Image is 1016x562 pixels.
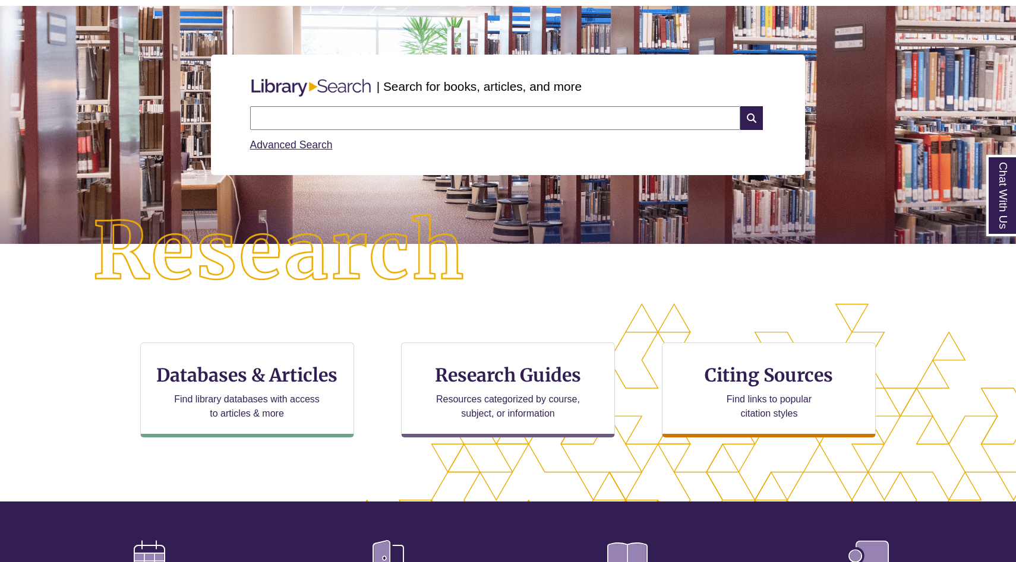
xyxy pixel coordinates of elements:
[697,364,842,386] h3: Citing Sources
[250,139,333,151] a: Advanced Search
[140,342,354,437] a: Databases & Articles Find library databases with access to articles & more
[740,106,763,130] i: Search
[711,392,827,421] p: Find links to popular citation styles
[411,364,605,386] h3: Research Guides
[51,173,509,331] img: Research
[662,342,876,437] a: Citing Sources Find links to popular citation styles
[377,77,582,96] p: | Search for books, articles, and more
[401,342,615,437] a: Research Guides Resources categorized by course, subject, or information
[169,392,324,421] p: Find library databases with access to articles & more
[245,74,377,101] img: Libary Search
[431,392,586,421] p: Resources categorized by course, subject, or information
[150,364,344,386] h3: Databases & Articles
